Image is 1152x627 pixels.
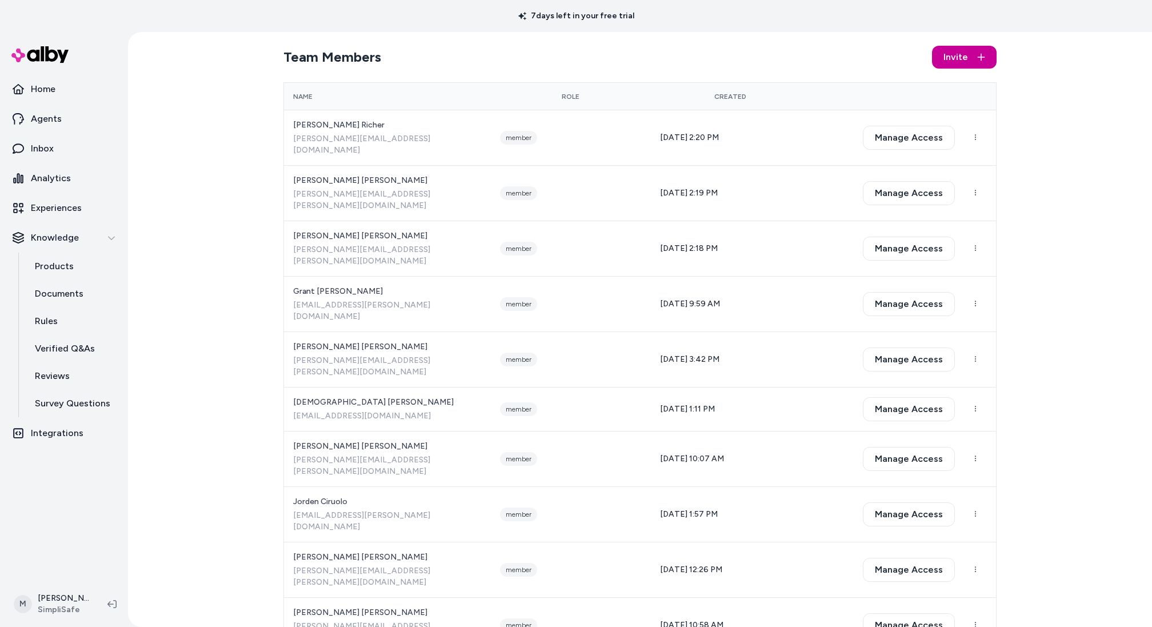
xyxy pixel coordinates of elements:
[500,186,537,200] div: member
[5,135,123,162] a: Inbox
[7,586,98,622] button: M[PERSON_NAME]SimpliSafe
[500,353,537,366] div: member
[35,369,70,383] p: Reviews
[23,280,123,307] a: Documents
[293,230,482,242] span: [PERSON_NAME] [PERSON_NAME]
[660,565,722,574] span: [DATE] 12:26 PM
[38,593,89,604] p: [PERSON_NAME]
[500,242,537,255] div: member
[293,341,482,353] span: [PERSON_NAME] [PERSON_NAME]
[293,92,482,101] div: Name
[38,604,89,616] span: SimpliSafe
[943,50,968,64] span: Invite
[293,607,482,618] span: [PERSON_NAME] [PERSON_NAME]
[293,397,482,408] span: [DEMOGRAPHIC_DATA] [PERSON_NAME]
[35,397,110,410] p: Survey Questions
[863,126,955,150] button: Manage Access
[863,447,955,471] button: Manage Access
[5,420,123,447] a: Integrations
[23,307,123,335] a: Rules
[500,297,537,311] div: member
[23,390,123,417] a: Survey Questions
[500,452,537,466] div: member
[660,299,720,309] span: [DATE] 9:59 AM
[31,171,71,185] p: Analytics
[293,189,482,211] span: [PERSON_NAME][EMAIL_ADDRESS][PERSON_NAME][DOMAIN_NAME]
[660,509,718,519] span: [DATE] 1:57 PM
[500,563,537,577] div: member
[31,231,79,245] p: Knowledge
[500,402,537,416] div: member
[283,48,381,66] h2: Team Members
[31,142,54,155] p: Inbox
[863,292,955,316] button: Manage Access
[293,552,482,563] span: [PERSON_NAME] [PERSON_NAME]
[35,287,83,301] p: Documents
[500,92,642,101] div: Role
[293,410,482,422] span: [EMAIL_ADDRESS][DOMAIN_NAME]
[660,133,719,142] span: [DATE] 2:20 PM
[660,404,715,414] span: [DATE] 1:11 PM
[660,92,802,101] div: Created
[293,510,482,533] span: [EMAIL_ADDRESS][PERSON_NAME][DOMAIN_NAME]
[863,237,955,261] button: Manage Access
[932,46,997,69] button: Invite
[23,253,123,280] a: Products
[511,10,641,22] p: 7 days left in your free trial
[863,397,955,421] button: Manage Access
[31,201,82,215] p: Experiences
[500,131,537,145] div: member
[293,299,482,322] span: [EMAIL_ADDRESS][PERSON_NAME][DOMAIN_NAME]
[35,314,58,328] p: Rules
[293,244,482,267] span: [PERSON_NAME][EMAIL_ADDRESS][PERSON_NAME][DOMAIN_NAME]
[31,426,83,440] p: Integrations
[660,188,718,198] span: [DATE] 2:19 PM
[293,119,482,131] span: [PERSON_NAME] Richer
[660,354,719,364] span: [DATE] 3:42 PM
[500,508,537,521] div: member
[5,105,123,133] a: Agents
[293,286,482,297] span: Grant [PERSON_NAME]
[5,224,123,251] button: Knowledge
[293,441,482,452] span: [PERSON_NAME] [PERSON_NAME]
[293,565,482,588] span: [PERSON_NAME][EMAIL_ADDRESS][PERSON_NAME][DOMAIN_NAME]
[31,82,55,96] p: Home
[23,362,123,390] a: Reviews
[293,496,482,508] span: Jorden Ciruolo
[863,558,955,582] button: Manage Access
[863,181,955,205] button: Manage Access
[35,259,74,273] p: Products
[863,502,955,526] button: Manage Access
[660,243,718,253] span: [DATE] 2:18 PM
[293,175,482,186] span: [PERSON_NAME] [PERSON_NAME]
[293,355,482,378] span: [PERSON_NAME][EMAIL_ADDRESS][PERSON_NAME][DOMAIN_NAME]
[5,165,123,192] a: Analytics
[293,133,482,156] span: [PERSON_NAME][EMAIL_ADDRESS][DOMAIN_NAME]
[11,46,69,63] img: alby Logo
[5,194,123,222] a: Experiences
[35,342,95,356] p: Verified Q&As
[660,454,724,464] span: [DATE] 10:07 AM
[863,348,955,372] button: Manage Access
[23,335,123,362] a: Verified Q&As
[14,595,32,613] span: M
[5,75,123,103] a: Home
[31,112,62,126] p: Agents
[293,454,482,477] span: [PERSON_NAME][EMAIL_ADDRESS][PERSON_NAME][DOMAIN_NAME]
